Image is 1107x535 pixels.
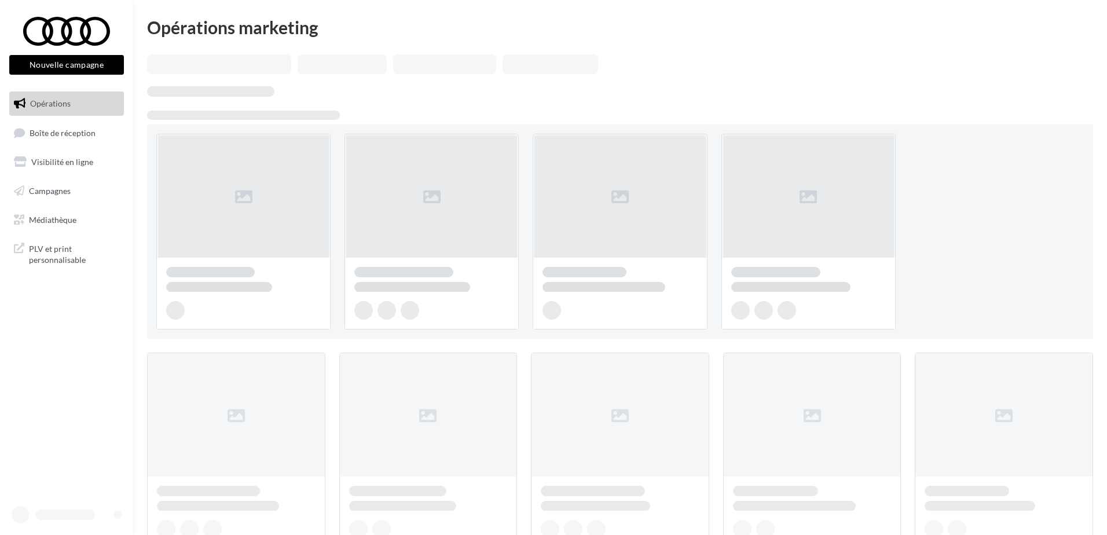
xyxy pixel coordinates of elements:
a: Médiathèque [7,208,126,232]
span: Opérations [30,98,71,108]
a: Visibilité en ligne [7,150,126,174]
span: Médiathèque [29,214,76,224]
button: Nouvelle campagne [9,55,124,75]
span: Visibilité en ligne [31,157,93,167]
a: Boîte de réception [7,120,126,145]
a: Opérations [7,91,126,116]
div: Opérations marketing [147,19,1093,36]
a: Campagnes [7,179,126,203]
span: PLV et print personnalisable [29,241,119,266]
span: Boîte de réception [30,127,96,137]
span: Campagnes [29,186,71,196]
a: PLV et print personnalisable [7,236,126,270]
